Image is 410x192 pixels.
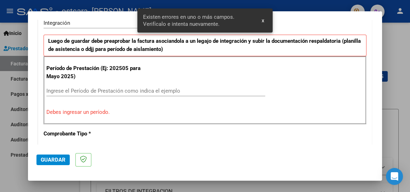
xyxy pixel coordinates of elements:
span: x [262,17,264,24]
span: Existen errores en uno o más campos. Verifícalo e intenta nuevamente. [143,13,253,28]
span: Guardar [41,157,66,163]
strong: Luego de guardar debe preaprobar la factura asociandola a un legajo de integración y subir la doc... [48,38,361,52]
p: Debes ingresar un período. [46,108,364,116]
button: Guardar [36,155,70,165]
p: Período de Prestación (Ej: 202505 para Mayo 2025) [46,64,142,80]
span: Integración [44,20,70,26]
button: x [256,14,270,27]
p: Comprobante Tipo * [44,130,141,138]
div: Open Intercom Messenger [386,168,403,185]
